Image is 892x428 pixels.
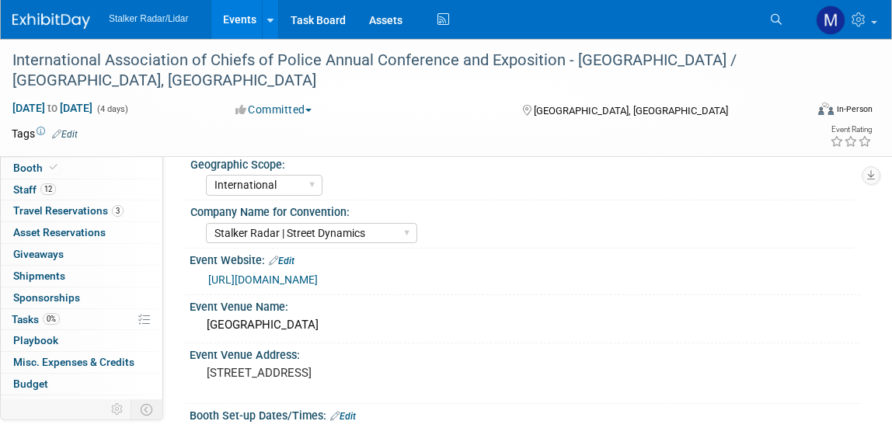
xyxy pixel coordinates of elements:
[1,395,162,416] a: ROI, Objectives & ROO
[818,103,834,115] img: Format-Inperson.png
[13,248,64,260] span: Giveaways
[816,5,845,35] img: Mark LaChapelle
[207,366,452,380] pre: [STREET_ADDRESS]
[1,287,162,308] a: Sponsorships
[13,270,65,282] span: Shipments
[13,183,56,196] span: Staff
[131,399,163,419] td: Toggle Event Tabs
[12,101,93,115] span: [DATE] [DATE]
[13,334,58,346] span: Playbook
[112,205,124,217] span: 3
[1,374,162,395] a: Budget
[1,309,162,330] a: Tasks0%
[208,273,318,286] a: [URL][DOMAIN_NAME]
[104,399,131,419] td: Personalize Event Tab Strip
[190,404,861,424] div: Booth Set-up Dates/Times:
[1,200,162,221] a: Travel Reservations3
[13,204,124,217] span: Travel Reservations
[836,103,873,115] div: In-Person
[13,291,80,304] span: Sponsorships
[1,330,162,351] a: Playbook
[190,343,861,363] div: Event Venue Address:
[190,200,854,220] div: Company Name for Convention:
[1,352,162,373] a: Misc. Expenses & Credits
[7,47,788,94] div: International Association of Chiefs of Police Annual Conference and Exposition - [GEOGRAPHIC_DATA...
[190,295,861,315] div: Event Venue Name:
[13,399,117,412] span: ROI, Objectives & ROO
[1,266,162,287] a: Shipments
[12,126,78,141] td: Tags
[201,313,849,337] div: [GEOGRAPHIC_DATA]
[1,179,162,200] a: Staff12
[1,222,162,243] a: Asset Reservations
[1,158,162,179] a: Booth
[12,13,90,29] img: ExhibitDay
[330,411,356,422] a: Edit
[109,13,188,24] span: Stalker Radar/Lidar
[534,105,728,117] span: [GEOGRAPHIC_DATA], [GEOGRAPHIC_DATA]
[739,100,873,124] div: Event Format
[190,153,854,172] div: Geographic Scope:
[269,256,294,266] a: Edit
[830,126,872,134] div: Event Rating
[12,313,60,325] span: Tasks
[13,356,134,368] span: Misc. Expenses & Credits
[13,162,61,174] span: Booth
[13,226,106,238] span: Asset Reservations
[190,249,861,269] div: Event Website:
[45,102,60,114] span: to
[50,163,57,172] i: Booth reservation complete
[13,378,48,390] span: Budget
[1,244,162,265] a: Giveaways
[52,129,78,140] a: Edit
[230,102,318,117] button: Committed
[43,313,60,325] span: 0%
[40,183,56,195] span: 12
[96,104,128,114] span: (4 days)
